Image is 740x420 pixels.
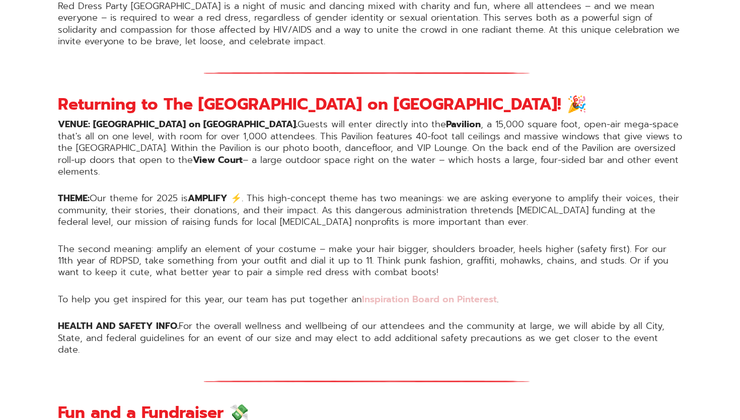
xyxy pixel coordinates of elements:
strong: View Court [193,153,243,167]
p: Guests will enter directly into the , a 15,000 square foot, open-air mega-space that's all on one... [58,119,682,178]
strong: VENUE: [GEOGRAPHIC_DATA] on [GEOGRAPHIC_DATA]. [58,117,298,131]
strong: HEALTH AND SAFETY INFO. [58,319,179,333]
p: To help you get inspired for this year, our team has put together an . [58,294,682,305]
strong: Pavilion [446,117,481,131]
strong: THEME: [58,191,90,205]
p: The second meaning: amplify an element of your costume – make your hair bigger, shoulders broader... [58,243,682,279]
a: Inspiration Board on Pinterest [362,292,497,306]
p: Our theme for 2025 is . This high-concept theme has two meanings: we are asking everyone to ampli... [58,193,682,228]
p: Red Dress Party [GEOGRAPHIC_DATA] is a night of music and dancing mixed with charity and fun, whe... [58,1,682,48]
strong: Returning to The [GEOGRAPHIC_DATA] on [GEOGRAPHIC_DATA]! 🎉 [58,92,587,117]
strong: AMPLIFY ⚡️ [188,191,242,205]
p: For the overall wellness and wellbeing of our attendees and the community at large, we will abide... [58,320,682,356]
